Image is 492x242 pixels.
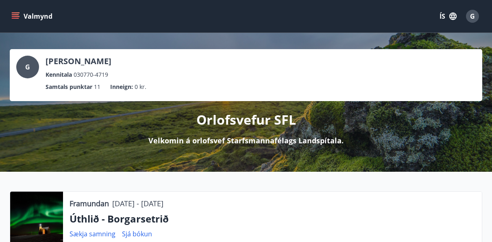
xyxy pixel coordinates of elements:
button: menu [10,9,56,24]
p: [DATE] - [DATE] [112,198,163,209]
span: 0 kr. [135,82,146,91]
span: G [470,12,475,21]
a: Sækja samning [70,229,115,238]
p: Samtals punktar [46,82,92,91]
p: Velkomin á orlofsvef Starfsmannafélags Landspítala. [148,135,344,146]
p: Orlofsvefur SFL [196,111,296,129]
span: 11 [94,82,100,91]
span: G [25,63,30,71]
button: G [463,6,482,26]
p: Framundan [70,198,109,209]
p: Inneign : [110,82,133,91]
a: Sjá bókun [122,229,152,238]
p: [PERSON_NAME] [46,56,111,67]
p: Úthlið - Borgarsetrið [70,212,475,226]
p: Kennitala [46,70,72,79]
span: 030770-4719 [74,70,108,79]
button: ÍS [435,9,461,24]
